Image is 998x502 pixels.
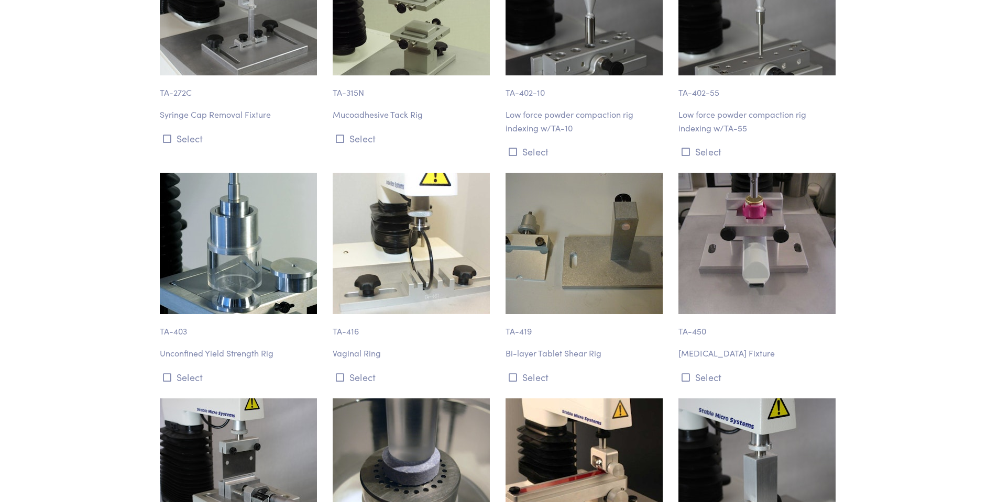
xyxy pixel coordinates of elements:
img: ta-403-unconfined-yield-strength-mainprobes.jpg [160,173,317,314]
p: Bi-layer Tablet Shear Rig [506,347,666,360]
p: Mucoadhesive Tack Rig [333,108,493,121]
button: Select [678,143,839,160]
p: TA-402-10 [506,75,666,99]
p: [MEDICAL_DATA] Fixture [678,347,839,360]
img: bi-layer-tablet-fixture-017.jpg [506,173,663,314]
p: Low force powder compaction rig indexing w/TA-55 [678,108,839,135]
p: Syringe Cap Removal Fixture [160,108,320,121]
p: TA-419 [506,314,666,338]
button: Select [333,369,493,386]
p: TA-403 [160,314,320,338]
button: Select [160,369,320,386]
button: Select [506,369,666,386]
img: pharma-ta_450-metered-dose-inhaler-fixture-3.jpg [678,173,836,314]
p: Vaginal Ring [333,347,493,360]
button: Select [160,130,320,147]
p: TA-315N [333,75,493,99]
p: TA-450 [678,314,839,338]
p: Low force powder compaction rig indexing w/TA-10 [506,108,666,135]
p: TA-416 [333,314,493,338]
img: pharma-ta_416-vaginal-ring-2.jpg [333,173,490,314]
button: Select [333,130,493,147]
p: TA-272C [160,75,320,99]
p: TA-402-55 [678,75,839,99]
p: Unconfined Yield Strength Rig [160,347,320,360]
button: Select [678,369,839,386]
button: Select [506,143,666,160]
